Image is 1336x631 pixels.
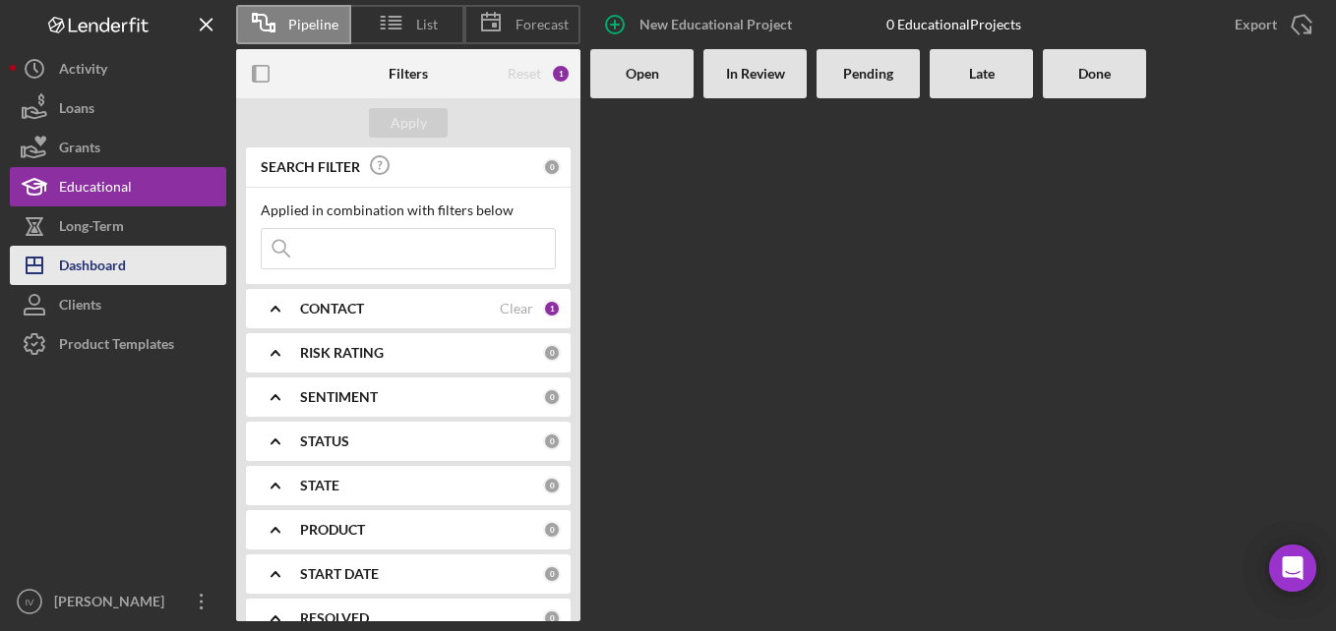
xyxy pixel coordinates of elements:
b: Late [969,66,995,82]
div: [PERSON_NAME] [49,582,177,626]
div: Product Templates [59,324,174,369]
b: Done [1078,66,1111,82]
div: Long-Term [59,206,124,251]
button: Educational [10,167,226,206]
b: Open [626,66,659,82]
div: Dashboard [59,246,126,290]
div: 0 [543,521,561,539]
div: 0 [543,609,561,627]
button: IV[PERSON_NAME] [10,582,226,621]
div: 1 [543,300,561,317]
div: Open Intercom Messenger [1269,545,1316,592]
button: Loans [10,88,226,128]
b: STATUS [300,433,349,449]
div: Clear [500,301,533,316]
button: Clients [10,285,226,324]
div: 0 [543,565,561,583]
div: Grants [59,128,100,172]
b: RISK RATING [300,345,384,361]
button: Export [1215,5,1326,44]
b: START DATE [300,566,379,582]
b: In Review [726,66,785,82]
div: 0 Educational Projects [886,17,1021,32]
div: New Educational Project [639,5,792,44]
div: 0 [543,344,561,362]
div: 0 [543,477,561,494]
button: Apply [369,108,448,138]
div: Export [1235,5,1277,44]
span: Forecast [516,17,569,32]
button: Product Templates [10,324,226,364]
div: Applied in combination with filters below [261,202,556,218]
div: Reset [508,66,541,82]
text: IV [25,597,34,607]
b: RESOLVED [300,610,369,626]
b: STATE [300,478,339,493]
button: Long-Term [10,206,226,246]
span: Pipeline [288,17,338,32]
button: Dashboard [10,246,226,285]
div: Clients [59,285,101,329]
div: Apply [391,108,427,138]
b: SENTIMENT [300,389,378,405]
b: Filters [389,66,428,82]
div: Activity [59,49,107,93]
div: 1 [551,64,571,84]
b: Pending [843,66,893,82]
button: Activity [10,49,226,88]
b: SEARCH FILTER [261,159,360,175]
button: New Educational Project [590,5,812,44]
button: Grants [10,128,226,167]
div: 0 [543,388,561,406]
div: Loans [59,88,94,133]
b: PRODUCT [300,522,365,538]
b: CONTACT [300,301,364,316]
div: 0 [543,158,561,176]
div: 0 [543,432,561,450]
div: Educational [59,167,132,211]
span: List [416,17,438,32]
